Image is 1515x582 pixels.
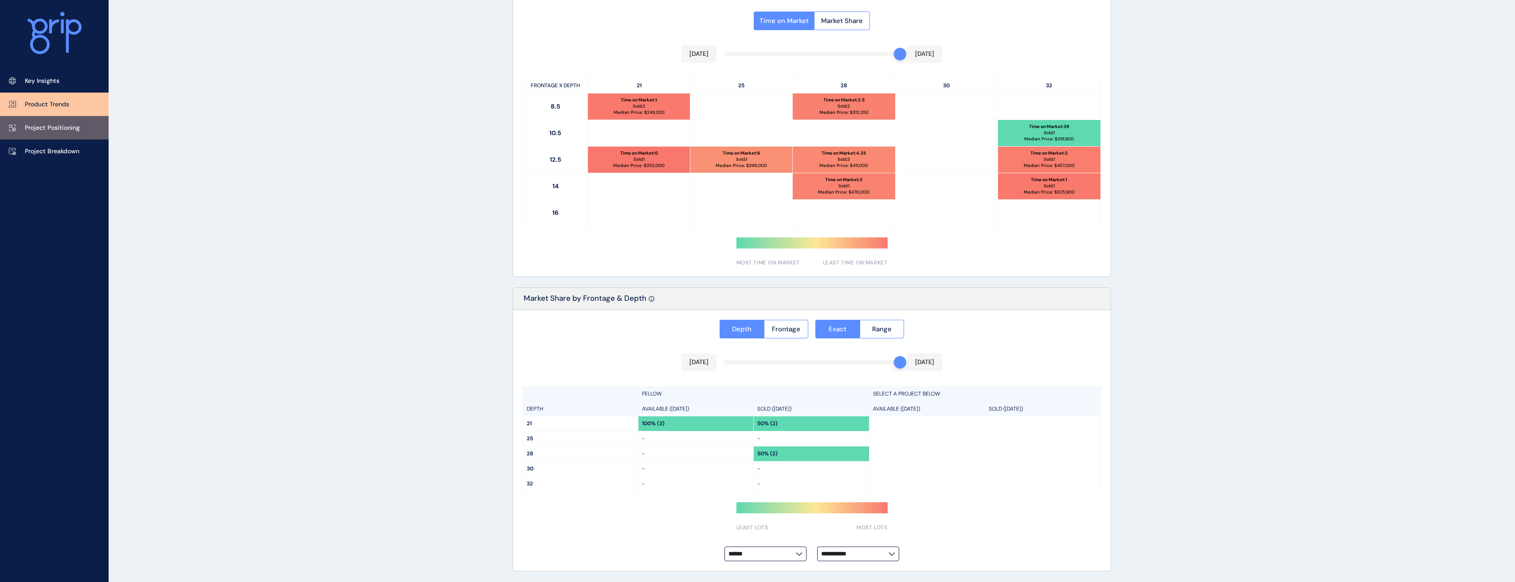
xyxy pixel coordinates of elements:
[1044,156,1055,163] p: Sold: 1
[736,259,800,267] span: MOST TIME ON MARKET
[25,147,79,156] p: Project Breakdown
[527,480,634,488] p: 32
[523,93,588,120] p: 8.5
[823,97,865,103] p: Time on Market : 2.5
[1044,183,1055,189] p: Sold: 1
[819,109,869,116] p: Median Price: $ 312,350
[732,325,752,334] span: Depth
[873,405,920,413] p: AVAILABLE ([DATE])
[757,420,778,427] p: 50% (2)
[989,405,1023,413] p: SOLD ([DATE])
[523,173,588,199] p: 14
[523,120,588,146] p: 10.5
[1024,189,1075,195] p: Median Price: $ 525,900
[689,358,709,367] p: [DATE]
[723,150,760,156] p: Time on Market : 6
[527,465,634,473] p: 30
[1024,163,1075,169] p: Median Price: $ 457,000
[690,78,793,93] p: 25
[757,435,865,442] p: -
[860,320,904,338] button: Range
[793,78,895,93] p: 28
[873,390,940,398] p: SELECT A PROJECT BELOW
[825,177,862,183] p: Time on Market : 3
[25,124,80,132] p: Project Positioning
[757,465,865,473] p: -
[524,293,646,310] p: Market Share by Frontage & Depth
[915,358,934,367] p: [DATE]
[25,77,59,85] p: Key Insights
[642,480,750,488] p: -
[642,390,662,398] p: FELLOW
[527,435,634,442] p: 25
[819,163,868,169] p: Median Price: $ 411,000
[621,97,657,103] p: Time on Market : 1
[588,78,690,93] p: 21
[998,78,1100,93] p: 32
[633,103,645,109] p: Sold: 2
[764,320,809,338] button: Frontage
[527,450,634,458] p: 28
[823,259,888,267] span: LEAST TIME ON MARKET
[527,420,634,427] p: 21
[642,450,750,458] p: -
[1044,130,1055,136] p: Sold: 1
[642,420,665,427] p: 100% (3)
[757,450,778,458] p: 50% (2)
[896,78,998,93] p: 30
[829,325,846,334] span: Exact
[815,320,860,338] button: Exact
[736,524,768,532] span: LEAST LOTS
[1024,136,1074,142] p: Median Price: $ 391,900
[642,465,750,473] p: -
[613,163,665,169] p: Median Price: $ 353,000
[818,189,869,195] p: Median Price: $ 470,000
[772,325,800,334] span: Frontage
[642,405,689,413] p: AVAILABLE ([DATE])
[821,16,863,25] span: Market Share
[754,12,814,30] button: Time on Market
[838,183,849,189] p: Sold: 1
[720,320,764,338] button: Depth
[620,150,658,156] p: Time on Market : 0
[527,405,543,413] p: DEPTH
[523,78,588,93] p: FRONTAGE X DEPTH
[814,12,870,30] button: Market Share
[736,156,747,163] p: Sold: 1
[634,156,645,163] p: Sold: 1
[689,50,709,58] p: [DATE]
[757,405,791,413] p: SOLD ([DATE])
[614,109,665,116] p: Median Price: $ 249,200
[838,103,850,109] p: Sold: 2
[642,435,750,442] p: -
[822,150,866,156] p: Time on Market : 4.33
[1031,177,1067,183] p: Time on Market : 1
[25,100,69,109] p: Product Trends
[838,156,850,163] p: Sold: 3
[1029,124,1069,130] p: Time on Market : 39
[872,325,892,334] span: Range
[523,147,588,173] p: 12.5
[1030,150,1068,156] p: Time on Market : 2
[915,50,934,58] p: [DATE]
[523,200,588,226] p: 16
[759,16,809,25] span: Time on Market
[757,480,865,488] p: -
[857,524,887,532] span: MOST LOTS
[716,163,767,169] p: Median Price: $ 399,000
